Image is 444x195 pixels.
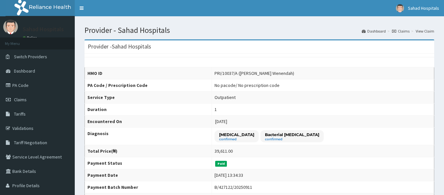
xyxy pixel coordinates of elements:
[85,157,212,169] th: Payment Status
[265,138,319,141] small: confirmed
[408,5,439,11] span: Sahad Hospitals
[215,70,294,77] div: PRI/10037/A ([PERSON_NAME] Wenendah)
[23,26,64,32] p: Sahad Hospitals
[85,26,434,35] h1: Provider - Sahad Hospitals
[88,44,151,49] h3: Provider - Sahad Hospitals
[14,54,47,60] span: Switch Providers
[85,91,212,104] th: Service Type
[215,148,233,154] div: 39,611.00
[85,128,212,145] th: Diagnosis
[14,97,27,103] span: Claims
[416,28,434,34] a: View Claim
[215,118,227,124] span: [DATE]
[85,116,212,128] th: Encountered On
[219,132,254,137] p: [MEDICAL_DATA]
[215,94,236,101] div: Outpatient
[23,35,38,40] a: Online
[85,145,212,157] th: Total Price(₦)
[85,181,212,193] th: Payment Batch Number
[85,67,212,79] th: HMO ID
[265,132,319,137] p: Bacterial [MEDICAL_DATA]
[215,184,252,190] div: B/427122/20250911
[85,104,212,116] th: Duration
[396,4,404,12] img: User Image
[215,172,243,178] div: [DATE] 13:34:33
[215,161,227,167] span: Paid
[85,79,212,91] th: PA Code / Prescription Code
[215,106,217,113] div: 1
[392,28,410,34] a: Claims
[3,20,18,34] img: User Image
[14,111,26,117] span: Tariffs
[215,82,280,89] div: No pacode / No prescription code
[85,169,212,181] th: Payment Date
[14,68,35,74] span: Dashboard
[219,138,254,141] small: confirmed
[14,140,47,146] span: Tariff Negotiation
[362,28,386,34] a: Dashboard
